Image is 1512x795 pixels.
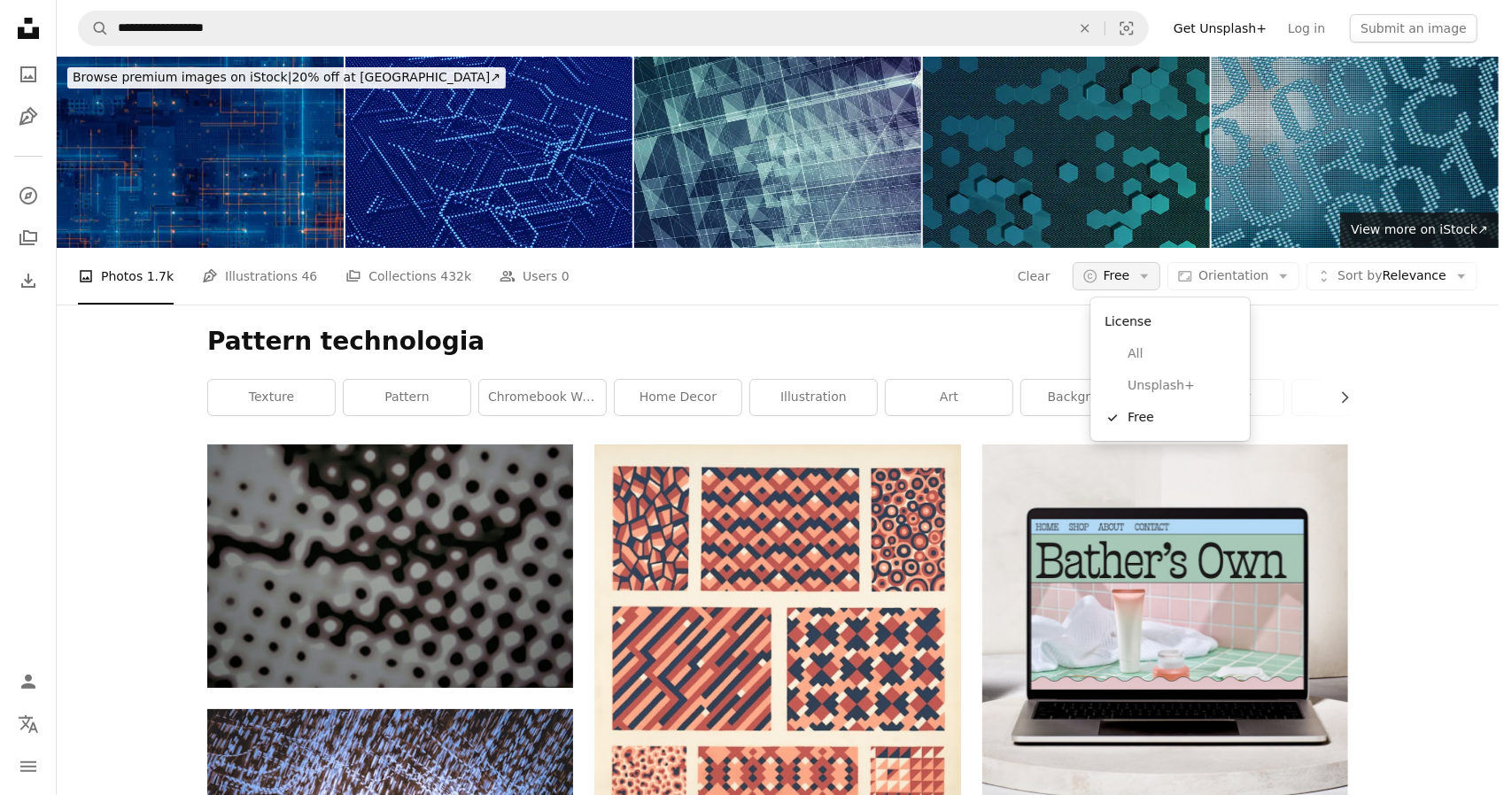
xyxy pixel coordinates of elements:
span: All [1128,345,1236,363]
span: Free [1104,267,1130,285]
span: Unsplash+ [1128,377,1236,395]
div: Free [1090,297,1250,441]
button: Free [1073,262,1161,290]
button: Orientation [1167,262,1299,290]
div: License [1097,305,1243,338]
span: Free [1128,409,1236,427]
